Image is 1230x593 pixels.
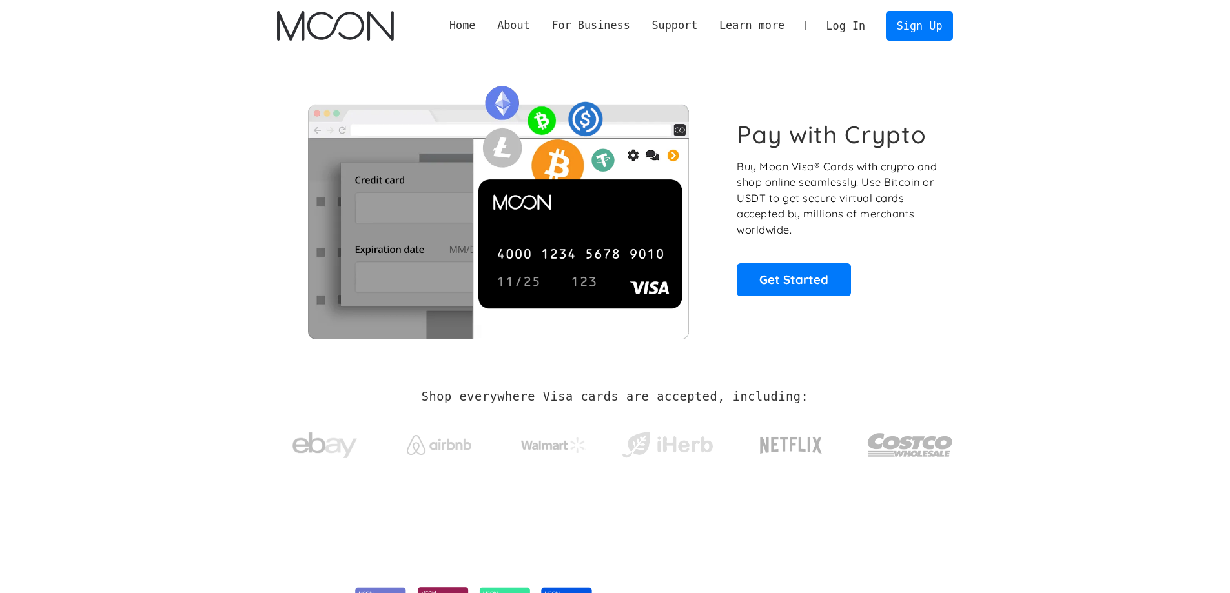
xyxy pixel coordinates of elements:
[737,263,851,296] a: Get Started
[497,17,530,34] div: About
[886,11,953,40] a: Sign Up
[277,11,394,41] a: home
[708,17,795,34] div: Learn more
[438,17,486,34] a: Home
[815,12,876,40] a: Log In
[733,416,849,468] a: Netflix
[521,437,586,453] img: Walmart
[759,429,823,461] img: Netflix
[619,416,715,468] a: iHerb
[641,17,708,34] div: Support
[737,120,927,149] h1: Pay with Crypto
[277,77,719,339] img: Moon Cards let you spend your crypto anywhere Visa is accepted.
[292,425,357,466] img: ebay
[277,412,373,472] a: ebay
[619,428,715,462] img: iHerb
[407,435,471,455] img: Airbnb
[505,425,601,459] a: Walmart
[277,11,394,41] img: Moon Logo
[391,422,487,461] a: Airbnb
[651,17,697,34] div: Support
[867,408,954,476] a: Costco
[719,17,784,34] div: Learn more
[737,159,939,238] p: Buy Moon Visa® Cards with crypto and shop online seamlessly! Use Bitcoin or USDT to get secure vi...
[541,17,641,34] div: For Business
[867,421,954,469] img: Costco
[486,17,540,34] div: About
[551,17,630,34] div: For Business
[422,390,808,404] h2: Shop everywhere Visa cards are accepted, including:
